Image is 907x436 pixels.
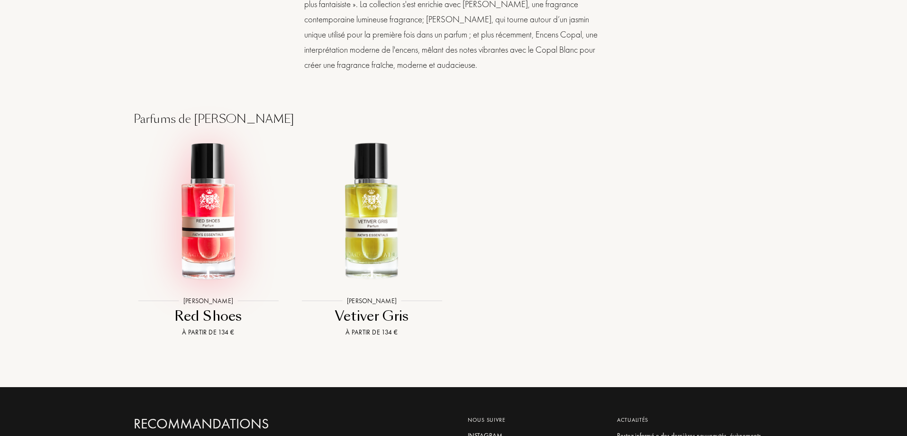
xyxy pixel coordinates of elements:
[294,307,450,325] div: Vetiver Gris
[298,138,445,286] img: Vetiver Gris Jacques Fath
[135,138,282,286] img: Red Shoes Jacques Fath
[342,296,401,306] div: [PERSON_NAME]
[134,416,337,432] a: Recommandations
[127,111,780,128] div: Parfums de [PERSON_NAME]
[617,416,766,424] div: Actualités
[179,296,238,306] div: [PERSON_NAME]
[130,307,286,325] div: Red Shoes
[290,128,453,349] a: Vetiver Gris Jacques Fath[PERSON_NAME]Vetiver GrisÀ partir de 134 €
[294,327,450,337] div: À partir de 134 €
[127,128,290,349] a: Red Shoes Jacques Fath[PERSON_NAME]Red ShoesÀ partir de 134 €
[130,327,286,337] div: À partir de 134 €
[468,416,603,424] div: Nous suivre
